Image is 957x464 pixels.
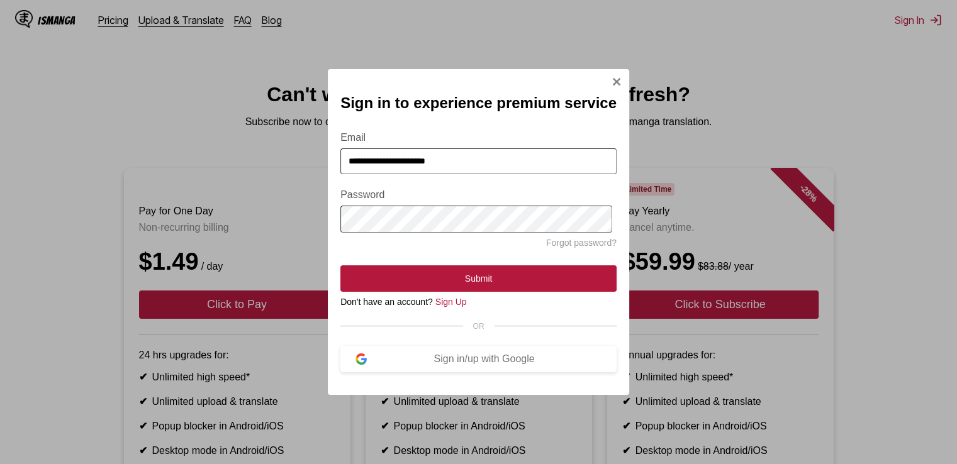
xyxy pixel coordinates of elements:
button: Submit [340,265,617,292]
div: OR [340,322,617,331]
label: Email [340,132,617,143]
img: google-logo [355,353,367,365]
label: Password [340,189,617,201]
a: Sign Up [435,297,467,307]
img: Close [612,77,622,87]
div: Sign in/up with Google [367,353,602,365]
h2: Sign in to experience premium service [340,94,617,112]
div: Sign In Modal [328,69,629,394]
div: Don't have an account? [340,297,617,307]
button: Sign in/up with Google [340,346,617,372]
a: Forgot password? [546,238,617,248]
